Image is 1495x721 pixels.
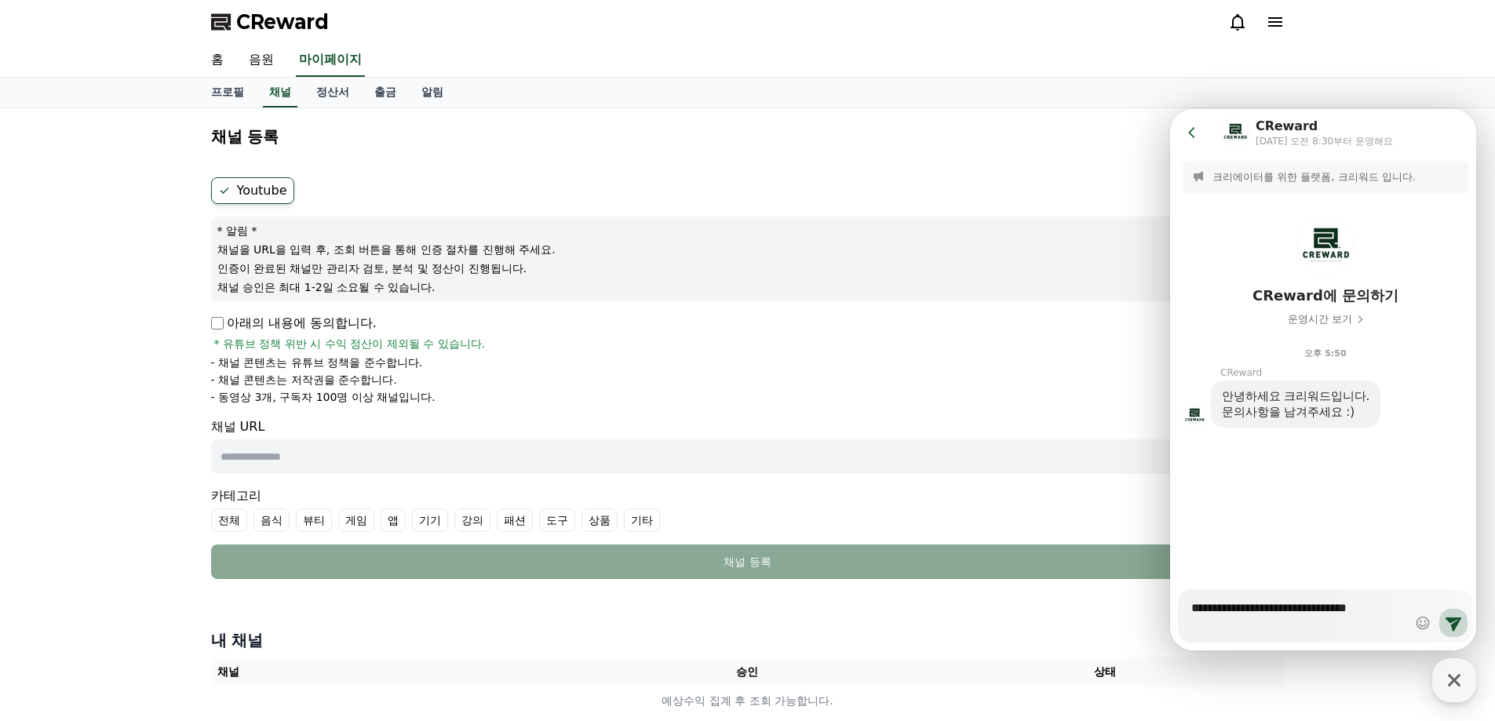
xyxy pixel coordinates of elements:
label: 기타 [624,508,660,532]
label: 앱 [381,508,406,532]
label: 도구 [539,508,575,532]
a: 정산서 [304,78,362,107]
label: 강의 [454,508,490,532]
div: 채널 URL [211,417,1285,474]
label: 패션 [497,508,533,532]
h4: 내 채널 [211,629,1285,651]
p: 인증이 완료된 채널만 관리자 검토, 분석 및 정산이 진행됩니다. [217,260,1278,276]
div: 채널 등록 [242,554,1253,570]
th: 채널 [211,657,569,686]
p: - 채널 콘텐츠는 저작권을 준수합니다. [211,372,397,388]
iframe: Channel chat [1170,109,1476,650]
label: Youtube [211,177,294,204]
label: 기기 [412,508,448,532]
p: - 채널 콘텐츠는 유튜브 정책을 준수합니다. [211,355,423,370]
p: 아래의 내용에 동의합니다. [211,314,377,333]
a: 채널 [263,78,297,107]
a: 알림 [409,78,456,107]
span: CReward [236,9,329,35]
label: 음식 [253,508,290,532]
button: 채널 등록 [205,115,1291,158]
a: 출금 [362,78,409,107]
button: 채널 등록 [211,544,1285,579]
p: 채널 승인은 최대 1-2일 소요될 수 있습니다. [217,279,1278,295]
label: 뷰티 [296,508,332,532]
span: * 유튜브 정책 위반 시 수익 정산이 제외될 수 있습니다. [214,336,486,351]
a: 프로필 [199,78,257,107]
p: 채널을 URL을 입력 후, 조회 버튼을 통해 인증 절차를 진행해 주세요. [217,242,1278,257]
a: 홈 [199,44,236,77]
a: CReward [211,9,329,35]
div: 카테고리 [211,486,1285,532]
h4: 채널 등록 [211,128,279,145]
label: 게임 [338,508,374,532]
a: 마이페이지 [296,44,365,77]
label: 전체 [211,508,247,532]
p: - 동영상 3개, 구독자 100명 이상 채널입니다. [211,389,436,405]
a: 음원 [236,44,286,77]
th: 승인 [568,657,926,686]
th: 상태 [926,657,1284,686]
td: 예상수익 집계 후 조회 가능합니다. [211,686,1285,716]
label: 상품 [582,508,618,532]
